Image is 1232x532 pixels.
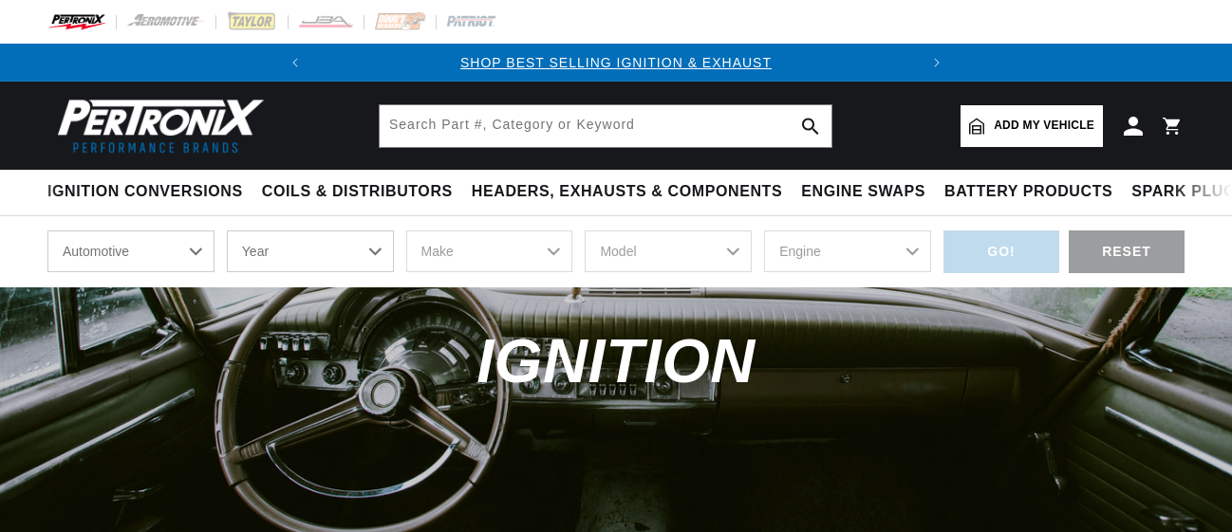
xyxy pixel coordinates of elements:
[47,170,252,214] summary: Ignition Conversions
[47,182,243,202] span: Ignition Conversions
[935,170,1122,214] summary: Battery Products
[792,170,935,214] summary: Engine Swaps
[406,230,573,272] select: Make
[380,105,831,147] input: Search Part #, Category or Keyword
[276,44,314,82] button: Translation missing: en.sections.announcements.previous_announcement
[460,55,772,70] a: SHOP BEST SELLING IGNITION & EXHAUST
[961,105,1103,147] a: Add my vehicle
[1069,230,1185,273] div: RESET
[476,326,756,395] span: Ignition
[252,170,462,214] summary: Coils & Distributors
[462,170,792,214] summary: Headers, Exhausts & Components
[790,105,831,147] button: search button
[314,52,918,73] div: 1 of 2
[994,117,1094,135] span: Add my vehicle
[918,44,956,82] button: Translation missing: en.sections.announcements.next_announcement
[944,182,1112,202] span: Battery Products
[262,182,453,202] span: Coils & Distributors
[585,230,752,272] select: Model
[227,230,394,272] select: Year
[801,182,925,202] span: Engine Swaps
[47,230,215,272] select: Ride Type
[47,93,266,158] img: Pertronix
[764,230,931,272] select: Engine
[314,52,918,73] div: Announcement
[472,182,782,202] span: Headers, Exhausts & Components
